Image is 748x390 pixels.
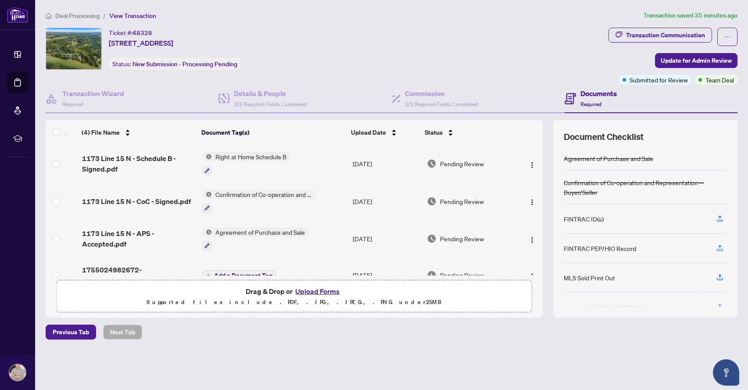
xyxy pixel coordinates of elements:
span: Previous Tab [53,325,89,339]
span: Status [425,128,443,137]
li: / [103,11,106,21]
img: Logo [529,199,536,206]
img: Document Status [427,234,437,243]
h4: Documents [580,88,617,99]
span: Right at Home Schedule B [212,152,290,161]
span: ellipsis [724,34,730,40]
span: Drag & Drop or [246,286,342,297]
td: [DATE] [349,182,423,220]
span: New Submission - Processing Pending [132,60,237,68]
h4: Details & People [234,88,307,99]
img: Logo [529,273,536,280]
span: 1755024982672-2390357641564064605.JPG [82,265,195,286]
span: 48328 [132,29,152,37]
div: MLS Sold Print Out [564,273,615,283]
span: Pending Review [440,197,484,206]
span: Pending Review [440,270,484,280]
button: Add a Document Tag [202,270,276,281]
button: Upload Forms [293,286,342,297]
button: Logo [525,194,539,208]
span: Submitted for Review [630,75,688,85]
img: logo [7,7,28,23]
span: Add a Document Tag [214,272,272,279]
button: Transaction Communication [608,28,712,43]
img: Document Status [427,159,437,168]
button: Status IconConfirmation of Co-operation and Representation—Buyer/Seller [202,190,316,213]
img: IMG-S12190854_1.jpg [46,28,101,69]
button: Logo [525,157,539,171]
span: 1173 Line 15 N - APS - Accepted.pdf [82,228,195,249]
button: Open asap [713,359,739,386]
th: Upload Date [347,120,422,145]
span: plus [206,273,211,278]
span: Team Deal [705,75,734,85]
div: Confirmation of Co-operation and Representation—Buyer/Seller [564,178,727,197]
span: Agreement of Purchase and Sale [212,227,308,237]
h4: Transaction Wizard [62,88,124,99]
button: Update for Admin Review [655,53,737,68]
img: Status Icon [202,190,212,199]
span: 1173 Line 15 N - CoC - Signed.pdf [82,196,191,207]
span: Pending Review [440,159,484,168]
div: FINTRAC PEP/HIO Record [564,243,636,253]
span: Required [62,101,83,107]
td: [DATE] [349,258,423,293]
img: Status Icon [202,227,212,237]
th: Status [421,120,514,145]
span: home [46,13,52,19]
span: Confirmation of Co-operation and Representation—Buyer/Seller [212,190,316,199]
img: Logo [529,161,536,168]
span: Document Checklist [564,131,644,143]
span: Required [580,101,601,107]
article: Transaction saved 35 minutes ago [644,11,737,21]
p: Supported files include .PDF, .JPG, .JPEG, .PNG under 25 MB [62,297,526,308]
button: Add a Document Tag [202,269,276,281]
img: Logo [529,236,536,243]
button: Previous Tab [46,325,96,340]
div: Ticket #: [109,28,152,38]
div: Transaction Communication [626,28,705,42]
div: Agreement of Purchase and Sale [564,154,653,163]
button: Next Tab [103,325,142,340]
img: Status Icon [202,152,212,161]
span: View Transaction [109,12,156,20]
span: 1173 Line 15 N - Schedule B - Signed.pdf [82,153,195,174]
button: Logo [525,268,539,282]
span: Upload Date [351,128,386,137]
img: Document Status [427,270,437,280]
span: 3/3 Required Fields Completed [234,101,307,107]
span: Deal Processing [55,12,100,20]
span: Update for Admin Review [661,54,732,68]
button: Status IconAgreement of Purchase and Sale [202,227,308,251]
span: Pending Review [440,234,484,243]
img: Document Status [427,197,437,206]
td: [DATE] [349,220,423,258]
th: (4) File Name [78,120,198,145]
span: (4) File Name [82,128,120,137]
span: Drag & Drop orUpload FormsSupported files include .PDF, .JPG, .JPEG, .PNG under25MB [57,280,532,313]
td: [DATE] [349,145,423,182]
span: 2/2 Required Fields Completed [405,101,478,107]
div: FINTRAC ID(s) [564,214,604,224]
button: Logo [525,232,539,246]
div: Status: [109,58,241,70]
button: Status IconRight at Home Schedule B [202,152,290,175]
span: [STREET_ADDRESS] [109,38,173,48]
th: Document Tag(s) [198,120,347,145]
img: Profile Icon [9,364,26,381]
h4: Commission [405,88,478,99]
